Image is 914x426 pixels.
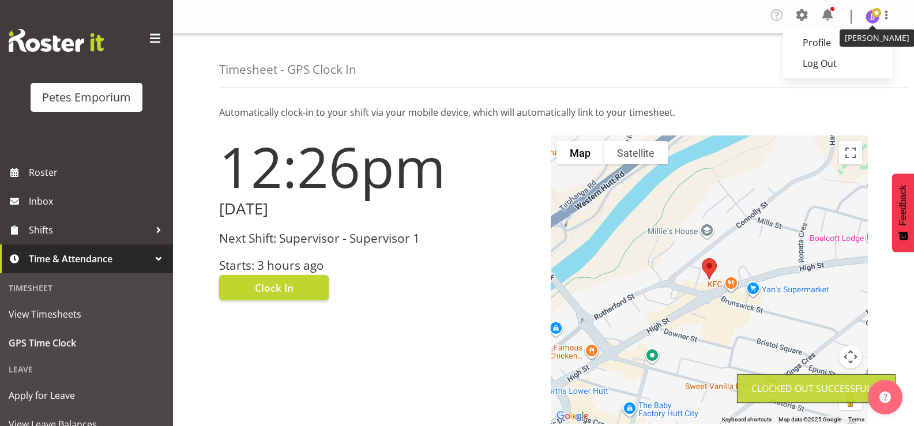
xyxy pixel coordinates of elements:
a: View Timesheets [3,300,170,329]
h1: 12:26pm [219,135,537,198]
span: Apply for Leave [9,387,164,404]
a: GPS Time Clock [3,329,170,357]
span: Roster [29,164,167,181]
img: janelle-jonkers702.jpg [866,10,879,24]
img: Rosterit website logo [9,29,104,52]
img: help-xxl-2.png [879,391,891,403]
h3: Next Shift: Supervisor - Supervisor 1 [219,232,537,245]
h2: [DATE] [219,200,537,218]
span: Clock In [255,280,294,295]
a: Open this area in Google Maps (opens a new window) [554,409,592,424]
button: Clock In [219,275,329,300]
span: Time & Attendance [29,250,150,267]
div: Leave [3,357,170,381]
a: Log Out [783,53,893,74]
span: Inbox [29,193,167,210]
button: Keyboard shortcuts [722,416,772,424]
button: Feedback - Show survey [892,174,914,252]
a: Profile [783,32,893,53]
button: Toggle fullscreen view [839,141,862,164]
span: Shifts [29,221,150,239]
span: Map data ©2025 Google [778,416,841,423]
span: View Timesheets [9,306,164,323]
div: Timesheet [3,276,170,300]
span: Feedback [898,185,908,225]
span: GPS Time Clock [9,334,164,352]
img: Google [554,409,592,424]
p: Automatically clock-in to your shift via your mobile device, which will automatically link to you... [219,105,868,119]
button: Show satellite imagery [604,141,668,164]
h4: Timesheet - GPS Clock In [219,63,356,76]
div: Petes Emporium [42,89,131,106]
h3: Starts: 3 hours ago [219,259,537,272]
a: Apply for Leave [3,381,170,410]
button: Map camera controls [839,345,862,368]
button: Show street map [556,141,604,164]
div: Clocked out Successfully [751,382,881,395]
a: Terms (opens in new tab) [848,416,864,423]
